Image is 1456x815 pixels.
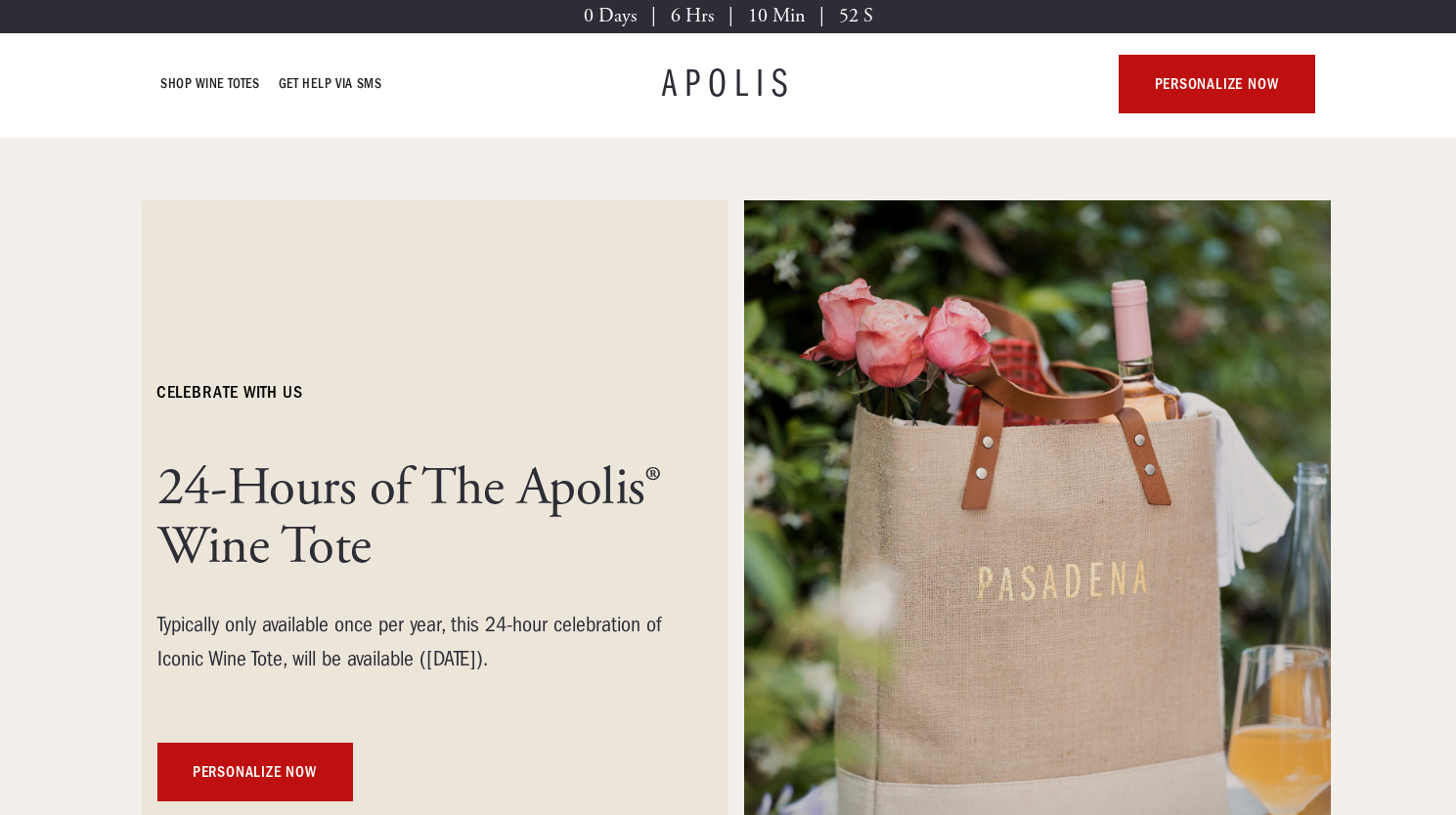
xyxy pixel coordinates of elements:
a: GET HELP VIA SMS [279,72,382,96]
a: personalize now [157,743,353,801]
h1: 24-Hours of The Apolis® Wine Tote [157,459,666,577]
a: personalize now [1119,55,1314,113]
a: Shop Wine Totes [161,72,260,96]
a: APOLIS [662,64,795,104]
h6: celebrate with us [157,381,303,405]
div: Typically only available once per year, this 24-hour celebration of Iconic Wine Tote, will be ava... [157,608,666,676]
